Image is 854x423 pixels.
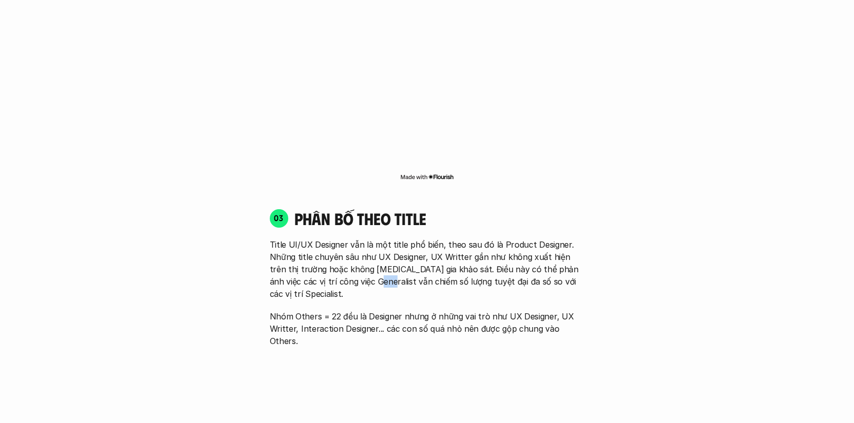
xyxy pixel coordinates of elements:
[294,209,585,228] h4: phân bố theo title
[270,238,585,300] p: Title UI/UX Designer vẫn là một title phổ biến, theo sau đó là Product Designer. Những title chuy...
[274,214,284,222] p: 03
[400,173,454,181] img: Made with Flourish
[270,310,585,347] p: Nhóm Others = 22 đều là Designer nhưng ở những vai trò như UX Designer, UX Writter, Interaction D...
